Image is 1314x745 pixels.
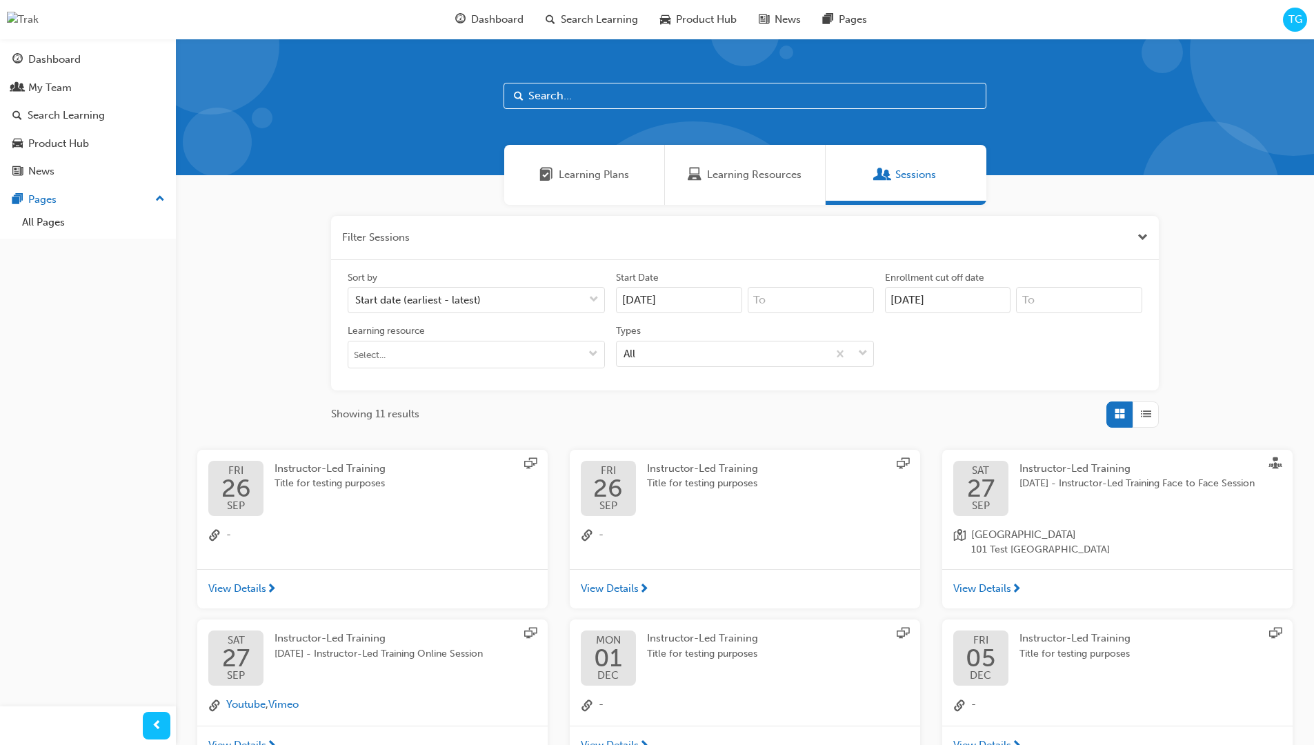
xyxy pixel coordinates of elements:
span: link-icon [208,527,221,545]
span: Instructor-Led Training [275,632,386,644]
input: To [748,287,874,313]
span: Learning Resources [688,167,701,183]
span: guage-icon [455,11,466,28]
a: View Details [570,569,920,609]
span: Pages [839,12,867,28]
a: Learning ResourcesLearning Resources [665,145,826,205]
span: Title for testing purposes [1019,646,1131,662]
span: News [775,12,801,28]
span: 101 Test [GEOGRAPHIC_DATA] [971,542,1110,558]
span: 27 [967,476,995,501]
div: Sort by [348,271,377,285]
span: prev-icon [152,717,162,735]
div: Product Hub [28,136,89,152]
span: , [226,697,299,715]
div: Enrollment cut off date [885,271,984,285]
a: All Pages [17,212,170,233]
span: List [1141,406,1151,422]
span: View Details [953,581,1011,597]
a: SessionsSessions [826,145,986,205]
span: [GEOGRAPHIC_DATA] [971,527,1110,543]
span: SEP [593,501,623,511]
span: - [599,527,604,545]
a: FRI05DECInstructor-Led TrainingTitle for testing purposes [953,630,1282,686]
span: Instructor-Led Training [275,462,386,475]
span: 05 [966,646,995,670]
a: pages-iconPages [812,6,878,34]
span: FRI [966,635,995,646]
span: SAT [967,466,995,476]
span: Dashboard [471,12,524,28]
span: TG [1288,12,1302,28]
span: down-icon [858,345,868,363]
span: location-icon [953,527,966,558]
span: SEP [967,501,995,511]
div: My Team [28,80,72,96]
span: pages-icon [823,11,833,28]
button: DashboardMy TeamSearch LearningProduct HubNews [6,44,170,187]
span: SAT [222,635,250,646]
span: FRI [593,466,623,476]
div: Start date (earliest - latest) [355,292,481,308]
a: My Team [6,75,170,101]
input: Search... [504,83,986,109]
span: 26 [221,476,251,501]
span: DEC [594,670,622,681]
span: people-icon [12,82,23,95]
button: Close the filter [1137,230,1148,246]
a: Search Learning [6,103,170,128]
span: car-icon [12,138,23,150]
input: Learning resourcetoggle menu [348,341,604,368]
button: toggle menu [582,341,604,368]
span: Instructor-Led Training [1019,462,1131,475]
span: SEP [221,501,251,511]
span: - [599,697,604,715]
span: sessionType_ONLINE_URL-icon [897,627,909,642]
a: news-iconNews [748,6,812,34]
span: guage-icon [12,54,23,66]
button: Pages [6,187,170,212]
input: Enrollment cut off date [885,287,1011,313]
a: FRI26SEPInstructor-Led TrainingTitle for testing purposes [581,461,909,516]
div: Types [616,324,641,338]
span: pages-icon [12,194,23,206]
span: Title for testing purposes [275,476,386,492]
span: sessionType_ONLINE_URL-icon [524,627,537,642]
span: Grid [1115,406,1125,422]
a: View Details [197,569,548,609]
div: Pages [28,192,57,208]
span: 26 [593,476,623,501]
a: car-iconProduct Hub [649,6,748,34]
span: sessionType_FACE_TO_FACE-icon [1269,457,1282,473]
span: Instructor-Led Training [647,632,758,644]
span: Search [514,88,524,104]
span: up-icon [155,190,165,208]
span: SEP [222,670,250,681]
a: SAT27SEPInstructor-Led Training[DATE] - Instructor-Led Training Online Session [208,630,537,686]
span: news-icon [12,166,23,178]
a: View Details [942,569,1293,609]
a: Dashboard [6,47,170,72]
span: MON [594,635,622,646]
span: Search Learning [561,12,638,28]
span: car-icon [660,11,670,28]
span: FRI [221,466,251,476]
span: Showing 11 results [331,406,419,422]
button: Vimeo [268,697,299,713]
span: [DATE] - Instructor-Led Training Face to Face Session [1019,476,1255,492]
span: Title for testing purposes [647,646,758,662]
span: link-icon [208,697,221,715]
span: link-icon [581,527,593,545]
span: View Details [208,581,266,597]
a: guage-iconDashboard [444,6,535,34]
span: DEC [966,670,995,681]
span: Title for testing purposes [647,476,758,492]
span: link-icon [581,697,593,715]
span: 27 [222,646,250,670]
span: 01 [594,646,622,670]
span: Product Hub [676,12,737,28]
span: [DATE] - Instructor-Led Training Online Session [275,646,483,662]
span: next-icon [1011,584,1022,596]
div: Dashboard [28,52,81,68]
